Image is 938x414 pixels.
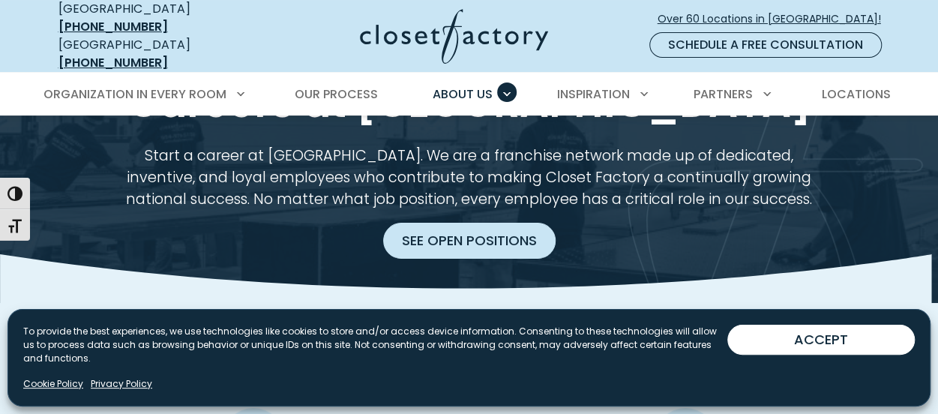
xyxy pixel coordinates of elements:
span: Locations [821,85,890,103]
a: Cookie Policy [23,377,83,391]
button: ACCEPT [727,325,915,355]
span: Over 60 Locations in [GEOGRAPHIC_DATA]! [658,11,893,27]
a: [PHONE_NUMBER] [58,18,168,35]
p: Start a career at [GEOGRAPHIC_DATA]. We are a franchise network made up of dedicated, inventive, ... [126,145,813,211]
span: About Us [433,85,493,103]
nav: Primary Menu [33,73,906,115]
a: Over 60 Locations in [GEOGRAPHIC_DATA]! [657,6,894,32]
a: [PHONE_NUMBER] [58,54,168,71]
a: See Open Positions [383,223,556,259]
a: Privacy Policy [91,377,152,391]
span: Partners [694,85,753,103]
a: Schedule a Free Consultation [649,32,882,58]
p: To provide the best experiences, we use technologies like cookies to store and/or access device i... [23,325,727,365]
h1: Careers at [GEOGRAPHIC_DATA] [55,78,883,128]
span: Inspiration [557,85,630,103]
span: Our Process [295,85,378,103]
div: [GEOGRAPHIC_DATA] [58,36,242,72]
span: Organization in Every Room [43,85,226,103]
img: Closet Factory Logo [360,9,548,64]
